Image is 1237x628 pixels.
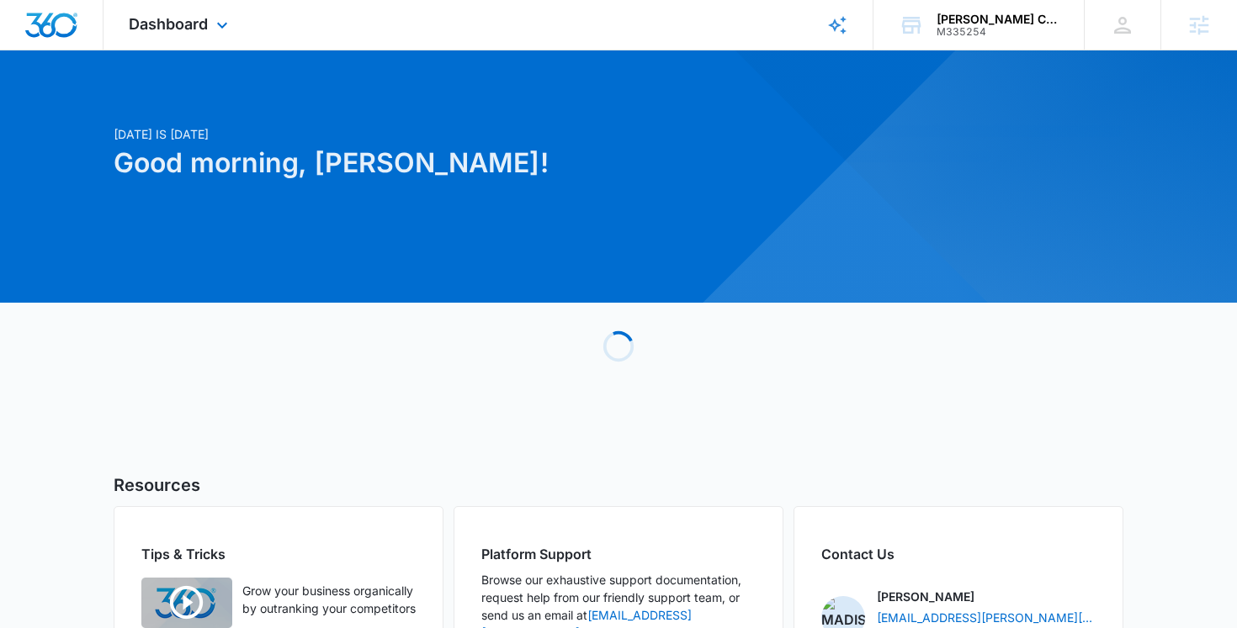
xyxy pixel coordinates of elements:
[877,588,974,605] p: [PERSON_NAME]
[937,13,1059,26] div: account name
[821,544,1096,564] h2: Contact Us
[481,544,756,564] h2: Platform Support
[114,472,1123,498] h5: Resources
[114,143,780,183] h1: Good morning, [PERSON_NAME]!
[242,582,416,617] p: Grow your business organically by outranking your competitors
[877,609,1096,626] a: [EMAIL_ADDRESS][PERSON_NAME][DOMAIN_NAME]
[937,26,1059,38] div: account id
[129,15,208,33] span: Dashboard
[141,578,232,628] img: Quick Overview Video
[141,544,416,564] h2: Tips & Tricks
[114,125,780,143] p: [DATE] is [DATE]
